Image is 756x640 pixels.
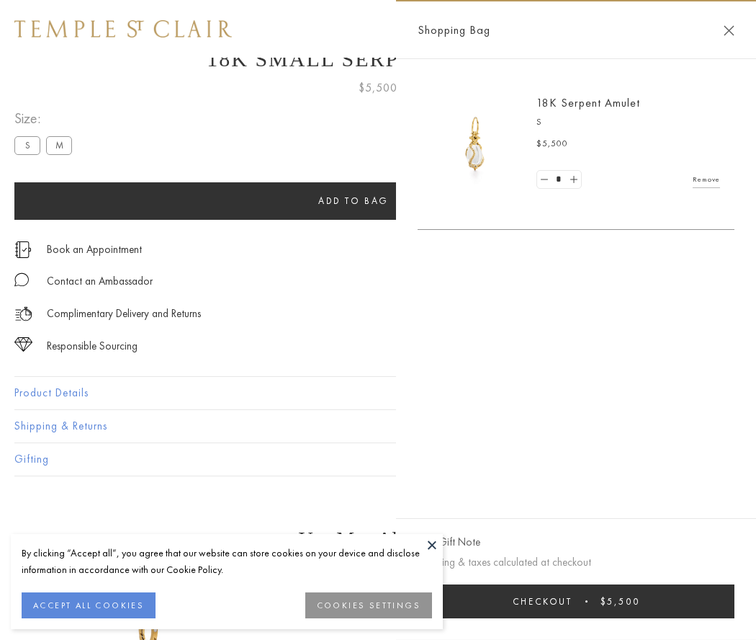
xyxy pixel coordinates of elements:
img: MessageIcon-01_2.svg [14,272,29,287]
button: Add Gift Note [418,533,480,551]
a: 18K Serpent Amulet [536,95,640,110]
button: Checkout $5,500 [418,585,734,618]
button: Close Shopping Bag [724,25,734,36]
span: Shopping Bag [418,21,490,40]
div: Contact an Ambassador [47,272,153,290]
p: Complimentary Delivery and Returns [47,305,201,323]
label: S [14,136,40,154]
div: Responsible Sourcing [47,337,138,355]
button: Gifting [14,443,742,476]
span: $5,500 [359,79,397,97]
h3: You May Also Like [36,528,720,551]
img: icon_delivery.svg [14,305,32,323]
a: Set quantity to 2 [566,171,580,189]
p: Shipping & taxes calculated at checkout [418,554,734,572]
img: icon_sourcing.svg [14,337,32,352]
img: P51836-E11SERPPV [432,101,518,187]
img: Temple St. Clair [14,20,232,37]
button: Add to bag [14,182,693,220]
a: Set quantity to 0 [537,171,552,189]
span: Add to bag [318,195,389,207]
a: Book an Appointment [47,241,142,257]
img: icon_appointment.svg [14,241,32,258]
span: Size: [14,107,78,130]
p: S [536,115,720,130]
button: COOKIES SETTINGS [305,592,432,618]
label: M [46,136,72,154]
span: Checkout [513,595,572,608]
span: $5,500 [600,595,640,608]
div: By clicking “Accept all”, you agree that our website can store cookies on your device and disclos... [22,545,432,578]
button: Shipping & Returns [14,410,742,443]
a: Remove [693,172,720,187]
h1: 18K Small Serpent Amulet [14,47,742,71]
span: $5,500 [536,137,568,151]
button: ACCEPT ALL COOKIES [22,592,156,618]
button: Product Details [14,377,742,409]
